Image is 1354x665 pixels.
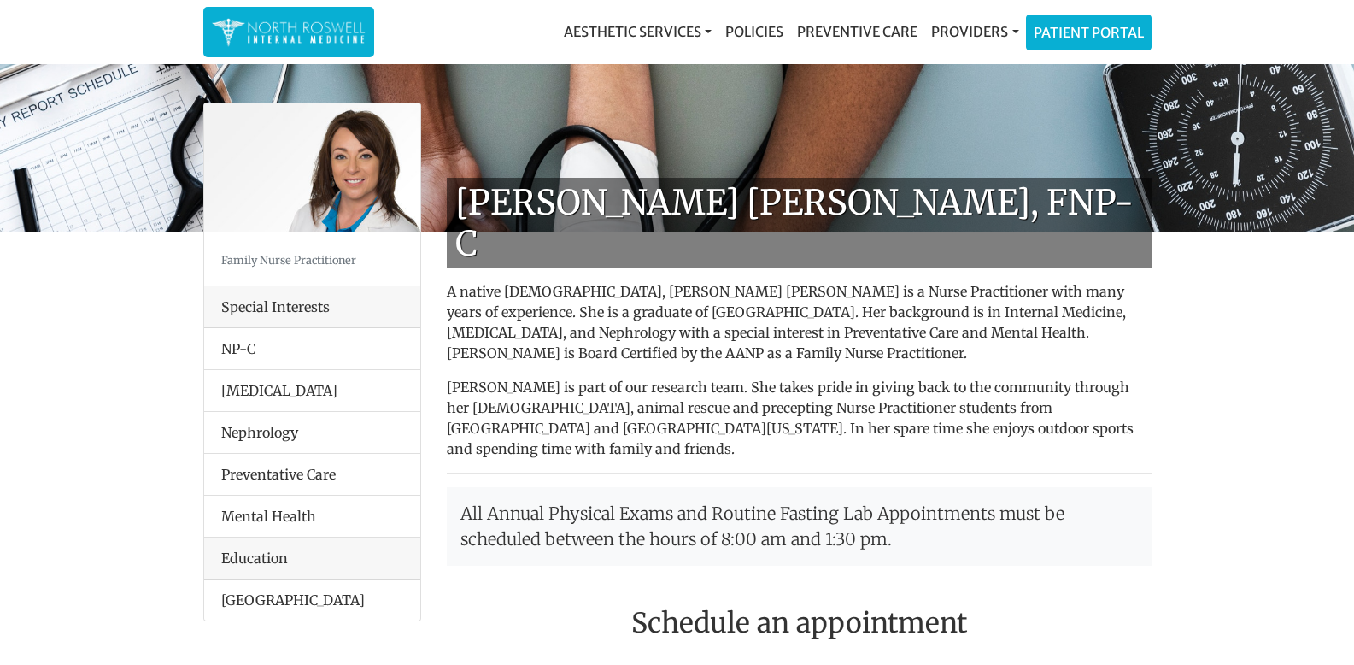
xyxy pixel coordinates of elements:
[557,15,718,49] a: Aesthetic Services
[204,103,420,232] img: Keela Weeks Leger, FNP-C
[204,411,420,454] li: Nephrology
[212,15,366,49] img: North Roswell Internal Medicine
[790,15,924,49] a: Preventive Care
[221,253,356,267] small: Family Nurse Practitioner
[447,487,1152,566] p: All Annual Physical Exams and Routine Fasting Lab Appointments must be scheduled between the hour...
[447,178,1152,268] h1: [PERSON_NAME] [PERSON_NAME], FNP-C
[204,538,420,580] div: Education
[447,377,1152,459] p: [PERSON_NAME] is part of our research team. She takes pride in giving back to the community throu...
[204,328,420,370] li: NP-C
[204,286,420,328] div: Special Interests
[924,15,1025,49] a: Providers
[204,495,420,538] li: Mental Health
[204,453,420,496] li: Preventative Care
[447,607,1152,639] h2: Schedule an appointment
[1027,15,1151,50] a: Patient Portal
[447,281,1152,363] p: A native [DEMOGRAPHIC_DATA], [PERSON_NAME] [PERSON_NAME] is a Nurse Practitioner with many years ...
[204,369,420,412] li: [MEDICAL_DATA]
[204,580,420,621] li: [GEOGRAPHIC_DATA]
[718,15,790,49] a: Policies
